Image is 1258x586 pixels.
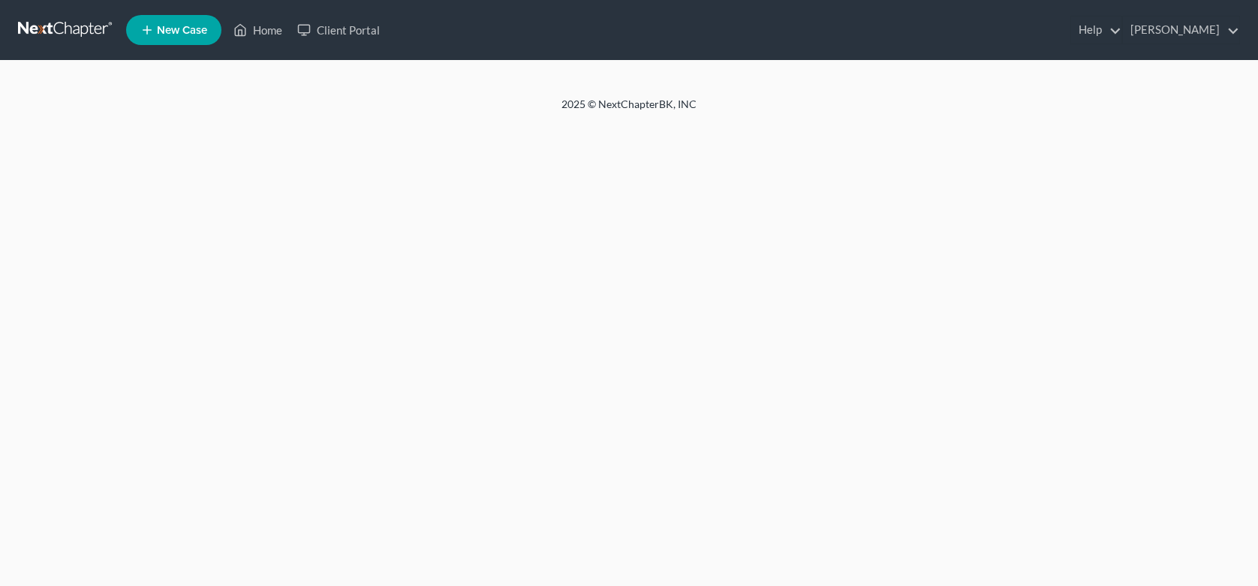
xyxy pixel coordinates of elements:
[1071,17,1121,44] a: Help
[290,17,387,44] a: Client Portal
[201,97,1057,124] div: 2025 © NextChapterBK, INC
[226,17,290,44] a: Home
[126,15,221,45] new-legal-case-button: New Case
[1123,17,1239,44] a: [PERSON_NAME]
